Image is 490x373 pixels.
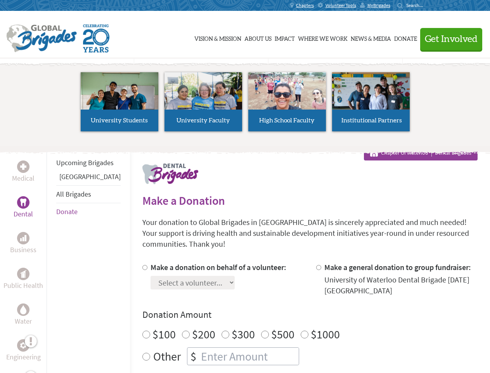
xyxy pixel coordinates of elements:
span: Institutional Partners [341,117,402,124]
img: Global Brigades Logo [6,24,77,52]
span: High School Faculty [259,117,315,124]
a: Donate [56,207,78,216]
h2: Make a Donation [142,193,478,207]
a: [GEOGRAPHIC_DATA] [59,172,121,181]
div: University of Waterloo Dental Brigade [DATE] [GEOGRAPHIC_DATA] [324,274,478,296]
a: Vision & Mission [194,18,241,57]
a: Donate [394,18,417,57]
div: Medical [17,160,29,173]
li: All Brigades [56,185,121,203]
img: menu_brigades_submenu_2.jpg [164,72,242,124]
div: Dental [17,196,29,209]
img: Water [20,305,26,314]
img: logo-dental.png [142,164,198,184]
p: Water [15,316,32,327]
span: University Students [91,117,148,124]
div: Business [17,232,29,244]
label: Make a donation on behalf of a volunteer: [151,262,286,272]
img: Public Health [20,270,26,278]
a: DentalDental [14,196,33,220]
span: MyBrigades [367,2,390,9]
p: Medical [12,173,35,184]
li: Donate [56,203,121,220]
img: Dental [20,199,26,206]
input: Enter Amount [199,348,299,365]
h4: Donation Amount [142,309,478,321]
li: Upcoming Brigades [56,154,121,171]
p: Your donation to Global Brigades in [GEOGRAPHIC_DATA] is sincerely appreciated and much needed! Y... [142,217,478,249]
img: menu_brigades_submenu_1.jpg [81,72,158,124]
label: $500 [271,327,294,342]
div: Water [17,303,29,316]
a: BusinessBusiness [10,232,36,255]
span: University Faculty [177,117,230,124]
p: Dental [14,209,33,220]
a: University Students [81,72,158,131]
a: MedicalMedical [12,160,35,184]
a: WaterWater [15,303,32,327]
input: Search... [406,2,428,8]
span: Chapters [296,2,314,9]
label: $1000 [311,327,340,342]
img: Medical [20,164,26,170]
a: Where We Work [298,18,348,57]
span: Volunteer Tools [326,2,356,9]
label: Other [153,347,181,365]
img: menu_brigades_submenu_4.jpg [332,72,410,124]
a: All Brigades [56,190,91,199]
label: $100 [152,327,176,342]
div: $ [187,348,199,365]
a: News & Media [351,18,391,57]
a: High School Faculty [248,72,326,131]
a: Impact [275,18,295,57]
div: Engineering [17,339,29,352]
a: Upcoming Brigades [56,158,114,167]
img: Engineering [20,342,26,349]
img: menu_brigades_submenu_3.jpg [248,72,326,110]
span: Get Involved [425,35,478,44]
a: Institutional Partners [332,72,410,131]
a: EngineeringEngineering [6,339,41,363]
label: $300 [232,327,255,342]
a: About Us [244,18,272,57]
a: University Faculty [164,72,242,131]
img: Global Brigades Celebrating 20 Years [83,24,109,52]
label: $200 [192,327,215,342]
p: Business [10,244,36,255]
a: Public HealthPublic Health [3,268,43,291]
button: Get Involved [420,28,482,50]
p: Public Health [3,280,43,291]
img: Business [20,235,26,241]
p: Engineering [6,352,41,363]
div: Public Health [17,268,29,280]
label: Make a general donation to group fundraiser: [324,262,471,272]
li: Greece [56,171,121,185]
